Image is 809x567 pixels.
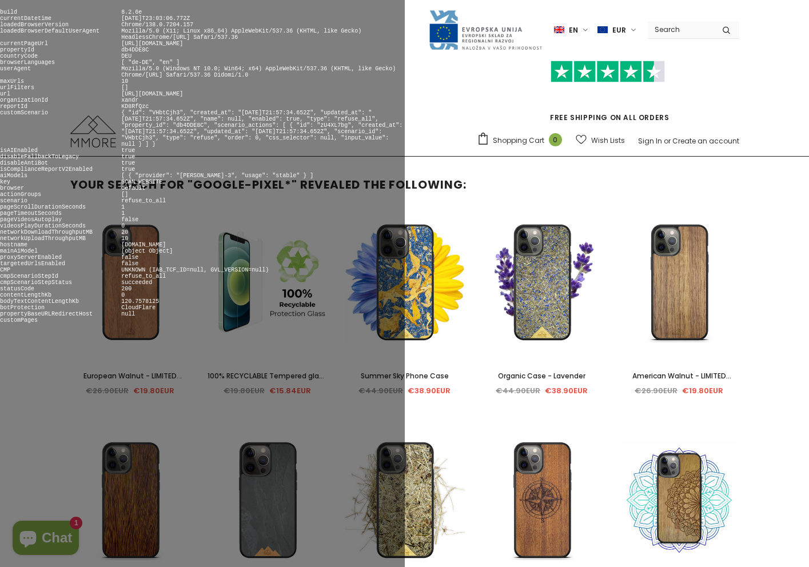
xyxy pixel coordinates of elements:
[121,298,159,305] pre: 120.7578125
[121,235,128,242] pre: 10
[554,25,564,35] img: i-lang-1.png
[121,248,173,254] pre: [object Object]
[619,438,739,562] img: Introduction Tanganika Wood
[638,136,662,146] a: Sign In
[121,53,131,59] pre: DEU
[121,160,135,166] pre: true
[361,371,449,381] span: Summer Sky Phone Case
[551,61,665,83] img: Trust Pilot Stars
[576,130,625,150] a: Wish Lists
[121,179,162,185] pre: SCAN_WEBSITE
[121,191,128,198] pre: []
[121,103,149,110] pre: KD8RfQzc
[632,371,731,393] span: American Walnut - LIMITED EDITION
[121,229,128,235] pre: 20
[121,59,180,66] pre: [ "de-DE", "en" ]
[121,198,166,204] pre: refuse_to_all
[121,147,135,154] pre: true
[635,385,678,396] span: €26.90EUR
[121,204,125,210] pre: 1
[569,25,578,36] span: en
[408,385,451,396] span: €38.90EUR
[121,242,166,248] pre: [DOMAIN_NAME]
[121,41,183,47] pre: [URL][DOMAIN_NAME]
[496,385,540,396] span: €44.90EUR
[121,97,138,103] pre: xandr
[121,15,190,22] pre: [DATE]T23:03:06.772Z
[477,82,739,112] iframe: Customer reviews powered by Trustpilot
[549,133,562,146] span: 0
[121,267,269,273] pre: UNKNOWN (IAB_TCF_ID=null, GVL_VERSION=null)
[121,223,125,229] pre: 0
[428,9,543,51] img: Javni Razpis
[477,132,568,149] a: Shopping Cart 0
[619,221,739,344] img: American Walnut Raw Wood
[493,135,544,146] span: Shopping Cart
[477,66,739,122] span: FREE SHIPPING ON ALL ORDERS
[428,25,543,34] a: Javni Razpis
[612,25,626,36] span: EUR
[121,66,396,78] pre: Mozilla/5.0 (Windows NT 10.0; Win64; x64) AppleWebKit/537.36 (KHTML, like Gecko) Chrome/[URL] Saf...
[619,370,739,382] a: American Walnut - LIMITED EDITION
[121,173,313,179] pre: [ { "provider": "[PERSON_NAME]-3", "usage": "stable" } ]
[121,28,361,41] pre: Mozilla/5.0 (X11; Linux x86_64) AppleWebKit/537.36 (KHTML, like Gecko) HeadlessChrome/[URL] Safar...
[664,136,671,146] span: or
[648,21,714,38] input: Search Site
[121,311,135,317] pre: null
[121,91,183,97] pre: [URL][DOMAIN_NAME]
[482,438,602,562] img: Wood Description Mahogany
[121,110,402,147] pre: { "id": "VHbtCjh3", "created_at": "[DATE]T21:57:34.652Z", "updated_at": "[DATE]T21:57:34.652Z", "...
[121,78,128,85] pre: 10
[672,136,739,146] a: Create an account
[545,385,588,396] span: €38.90EUR
[345,370,465,382] a: Summer Sky Phone Case
[121,85,128,91] pre: []
[121,210,125,217] pre: 1
[121,292,125,298] pre: 0
[591,135,625,146] span: Wish Lists
[121,9,142,15] pre: 8.2.6e
[121,279,152,286] pre: succeeded
[121,305,156,311] pre: CloudFlare
[482,221,602,344] img: Real Organic Hanpicked Lavender Flowers held in Hand
[345,221,465,344] img: Summer Sky Phone Case
[121,185,145,191] pre: default
[121,154,135,160] pre: true
[121,254,138,261] pre: false
[482,370,602,382] a: Organic Case - Lavender
[498,371,585,381] span: Organic Case - Lavender
[121,286,131,292] pre: 200
[121,166,135,173] pre: true
[345,438,465,562] img: Dried Hay Held in Hands
[121,22,193,28] pre: Chrome/138.0.7204.157
[121,217,138,223] pre: false
[682,385,723,396] span: €19.80EUR
[121,273,166,279] pre: refuse_to_all
[121,261,138,267] pre: false
[121,47,149,53] pre: db4DDE8C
